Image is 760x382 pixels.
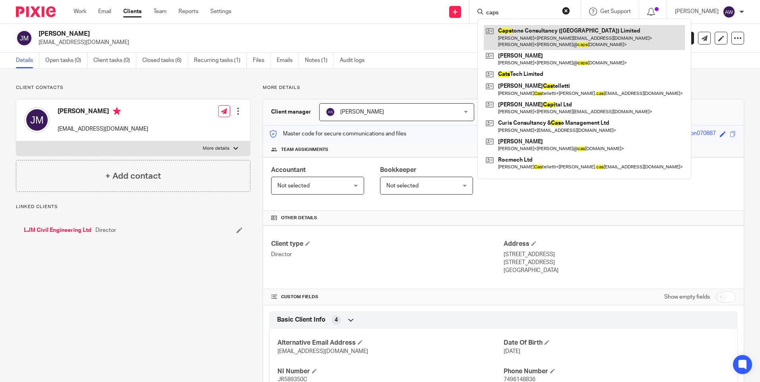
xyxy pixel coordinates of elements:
h4: Date Of Birth [504,339,729,347]
a: Clients [123,8,142,15]
span: Director [95,226,116,234]
p: [PERSON_NAME] [675,8,719,15]
span: Accountant [271,167,306,173]
h4: CUSTOM FIELDS [271,294,503,300]
span: Bookkeeper [380,167,417,173]
div: mason070887 [680,129,716,139]
h3: Client manager [271,108,311,116]
h4: Client type [271,240,503,248]
p: More details [203,145,229,152]
img: svg%3E [16,30,33,46]
p: Director [271,251,503,259]
a: Open tasks (0) [45,53,87,68]
label: Show empty fields [664,293,710,301]
a: Reports [178,8,198,15]
h4: [PERSON_NAME] [58,107,148,117]
a: Files [253,53,271,68]
p: Linked clients [16,204,250,210]
a: Closed tasks (6) [142,53,188,68]
a: Client tasks (0) [93,53,136,68]
p: [EMAIL_ADDRESS][DOMAIN_NAME] [58,125,148,133]
h4: + Add contact [105,170,161,182]
p: [GEOGRAPHIC_DATA] [504,266,736,274]
h4: NI Number [277,367,503,376]
p: Master code for secure communications and files [269,130,406,138]
a: Emails [277,53,299,68]
a: Audit logs [340,53,370,68]
span: Not selected [277,183,310,189]
p: More details [263,85,744,91]
a: Details [16,53,39,68]
span: [DATE] [504,349,520,354]
a: Email [98,8,111,15]
a: Work [74,8,86,15]
span: Basic Client Info [277,316,326,324]
a: Notes (1) [305,53,334,68]
img: svg%3E [326,107,335,117]
span: Get Support [600,9,631,14]
span: Team assignments [281,147,328,153]
button: Clear [562,7,570,15]
p: [EMAIL_ADDRESS][DOMAIN_NAME] [39,39,636,46]
p: Client contacts [16,85,250,91]
img: svg%3E [723,6,735,18]
h4: Address [504,240,736,248]
a: Settings [210,8,231,15]
h4: Phone Number [504,367,729,376]
p: [STREET_ADDRESS] [504,259,736,266]
span: Other details [281,215,317,221]
a: Team [153,8,167,15]
a: Recurring tasks (1) [194,53,247,68]
span: [PERSON_NAME] [340,109,384,115]
h4: Alternative Email Address [277,339,503,347]
span: 4 [335,316,338,324]
input: Search [485,10,557,17]
span: Not selected [386,183,419,189]
img: Pixie [16,6,56,17]
img: svg%3E [24,107,50,133]
h2: [PERSON_NAME] [39,30,516,38]
p: [STREET_ADDRESS] [504,251,736,259]
i: Primary [113,107,121,115]
a: LJM Civil Engineering Ltd [24,226,91,234]
span: [EMAIL_ADDRESS][DOMAIN_NAME] [277,349,368,354]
